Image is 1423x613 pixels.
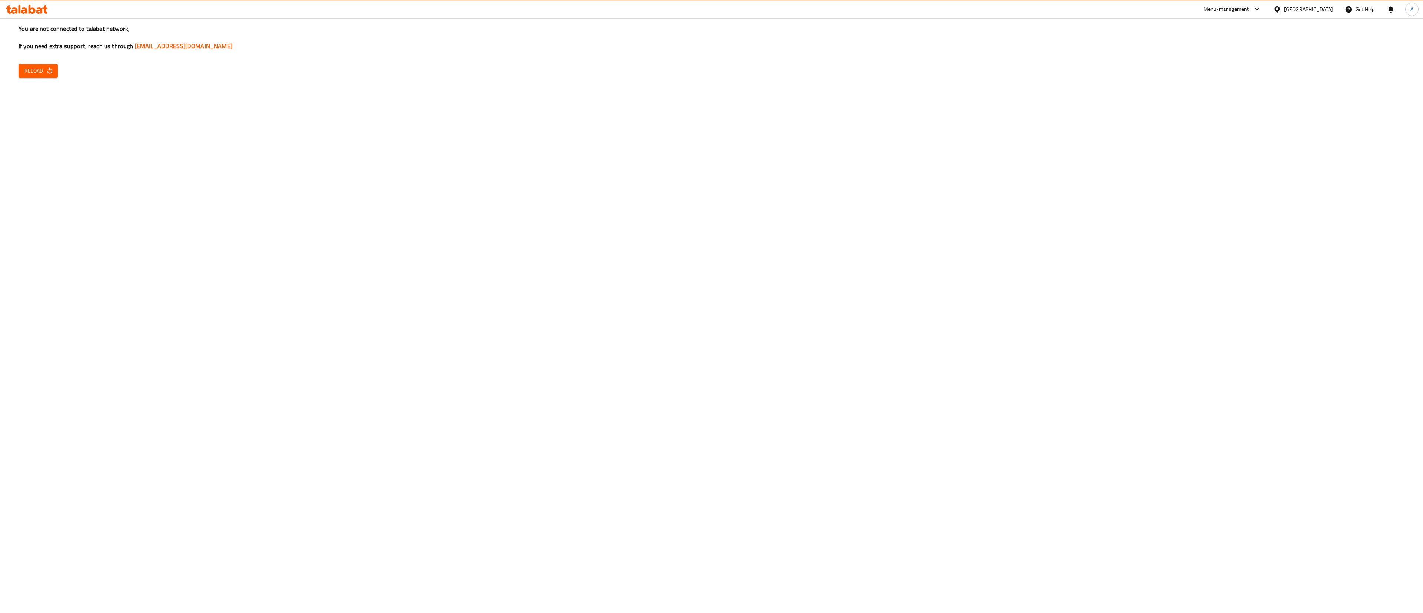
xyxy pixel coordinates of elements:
div: [GEOGRAPHIC_DATA] [1284,5,1333,13]
h3: You are not connected to talabat network, If you need extra support, reach us through [19,24,1404,50]
span: A [1410,5,1413,13]
a: [EMAIL_ADDRESS][DOMAIN_NAME] [135,40,232,52]
span: Reload [24,66,52,76]
button: Reload [19,64,58,78]
div: Menu-management [1204,5,1249,14]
